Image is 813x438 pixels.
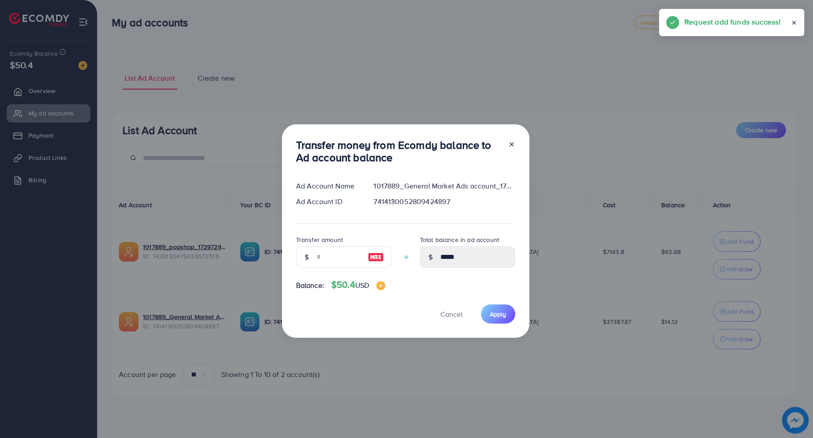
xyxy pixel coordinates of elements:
[366,181,522,191] div: 1017889_General Market Ads account_1726236686365
[296,280,324,291] span: Balance:
[429,304,474,323] button: Cancel
[376,281,385,290] img: image
[420,235,499,244] label: Total balance in ad account
[684,16,780,28] h5: Request add funds success!
[490,310,506,319] span: Apply
[331,279,385,291] h4: $50.4
[368,252,384,262] img: image
[296,139,501,164] h3: Transfer money from Ecomdy balance to Ad account balance
[355,280,369,290] span: USD
[289,196,367,207] div: Ad Account ID
[366,196,522,207] div: 7414130052809424897
[289,181,367,191] div: Ad Account Name
[440,309,463,319] span: Cancel
[296,235,343,244] label: Transfer amount
[481,304,515,323] button: Apply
